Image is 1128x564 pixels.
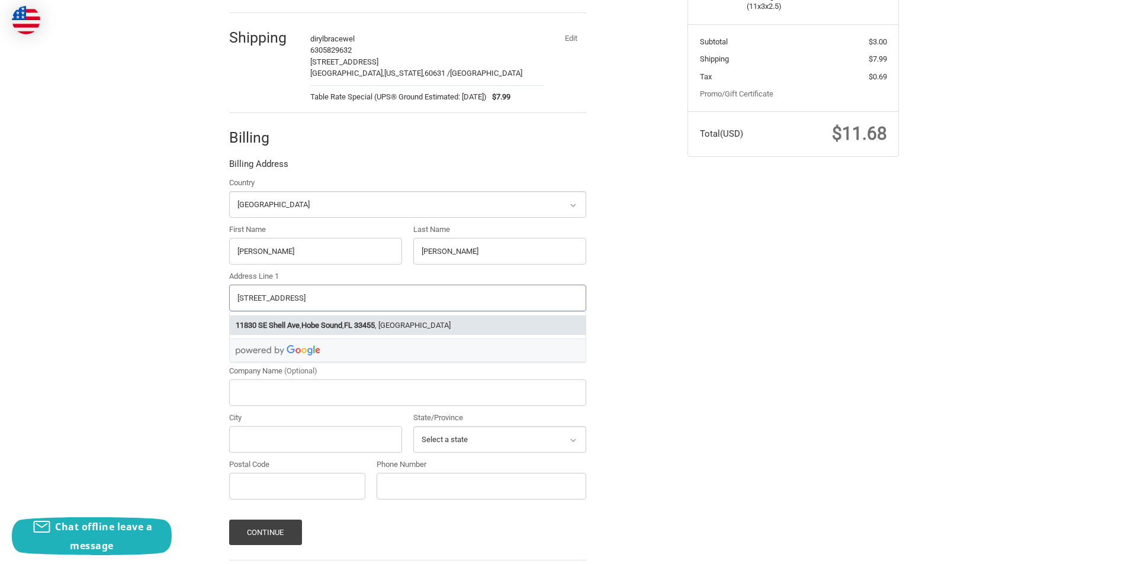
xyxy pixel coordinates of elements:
[413,412,586,424] label: State/Province
[869,37,887,46] span: $3.00
[700,54,729,63] span: Shipping
[354,320,375,331] strong: 33455
[229,28,298,47] h2: Shipping
[310,91,487,103] span: Table Rate Special (UPS® Ground Estimated: [DATE])
[310,69,384,78] span: [GEOGRAPHIC_DATA],
[832,123,887,144] span: $11.68
[229,157,288,176] legend: Billing Address
[700,72,712,81] span: Tax
[236,320,256,331] strong: 11830
[310,34,324,43] span: diryl
[301,320,342,331] strong: Hobe Sound
[229,128,298,147] h2: Billing
[310,46,352,54] span: 6305829632
[344,320,352,331] strong: FL
[384,69,425,78] span: [US_STATE],
[869,54,887,63] span: $7.99
[487,91,511,103] span: $7.99
[229,177,586,189] label: Country
[229,412,402,424] label: City
[229,459,365,470] label: Postal Code
[324,34,355,43] span: bracewel
[229,224,402,236] label: First Name
[413,224,586,236] label: Last Name
[425,69,450,78] span: 60631 /
[377,459,586,470] label: Phone Number
[55,520,152,552] span: Chat offline leave a message
[700,37,728,46] span: Subtotal
[555,30,586,47] button: Edit
[229,520,302,545] button: Continue
[310,57,378,66] span: [STREET_ADDRESS]
[258,320,300,331] strong: SE Shell Ave
[700,89,773,98] a: Promo/Gift Certificate
[12,517,172,555] button: Chat offline leave a message
[450,69,522,78] span: [GEOGRAPHIC_DATA]
[700,128,743,139] span: Total (USD)
[869,72,887,81] span: $0.69
[230,315,586,335] li: , , , [GEOGRAPHIC_DATA]
[229,365,586,377] label: Company Name
[284,366,317,375] small: (Optional)
[12,6,40,34] img: duty and tax information for United States
[229,270,586,282] label: Address Line 1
